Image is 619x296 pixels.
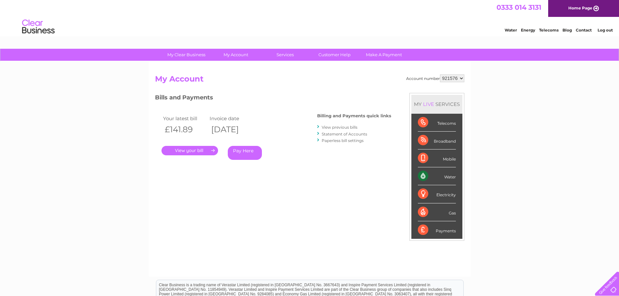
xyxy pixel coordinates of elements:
[258,49,312,61] a: Services
[418,203,456,221] div: Gas
[539,28,559,32] a: Telecoms
[418,221,456,239] div: Payments
[156,4,463,32] div: Clear Business is a trading name of Verastar Limited (registered in [GEOGRAPHIC_DATA] No. 3667643...
[418,149,456,167] div: Mobile
[161,114,208,123] td: Your latest bill
[562,28,572,32] a: Blog
[411,95,462,113] div: MY SERVICES
[155,93,391,104] h3: Bills and Payments
[418,167,456,185] div: Water
[406,74,464,82] div: Account number
[521,28,535,32] a: Energy
[317,113,391,118] h4: Billing and Payments quick links
[418,114,456,132] div: Telecoms
[322,138,364,143] a: Paperless bill settings
[308,49,361,61] a: Customer Help
[505,28,517,32] a: Water
[22,17,55,37] img: logo.png
[496,3,541,11] a: 0333 014 3131
[160,49,213,61] a: My Clear Business
[576,28,592,32] a: Contact
[418,132,456,149] div: Broadband
[161,123,208,136] th: £141.89
[228,146,262,160] a: Pay Here
[418,185,456,203] div: Electricity
[155,74,464,87] h2: My Account
[422,101,435,107] div: LIVE
[161,146,218,155] a: .
[322,132,367,136] a: Statement of Accounts
[357,49,411,61] a: Make A Payment
[208,114,255,123] td: Invoice date
[322,125,357,130] a: View previous bills
[598,28,613,32] a: Log out
[209,49,263,61] a: My Account
[208,123,255,136] th: [DATE]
